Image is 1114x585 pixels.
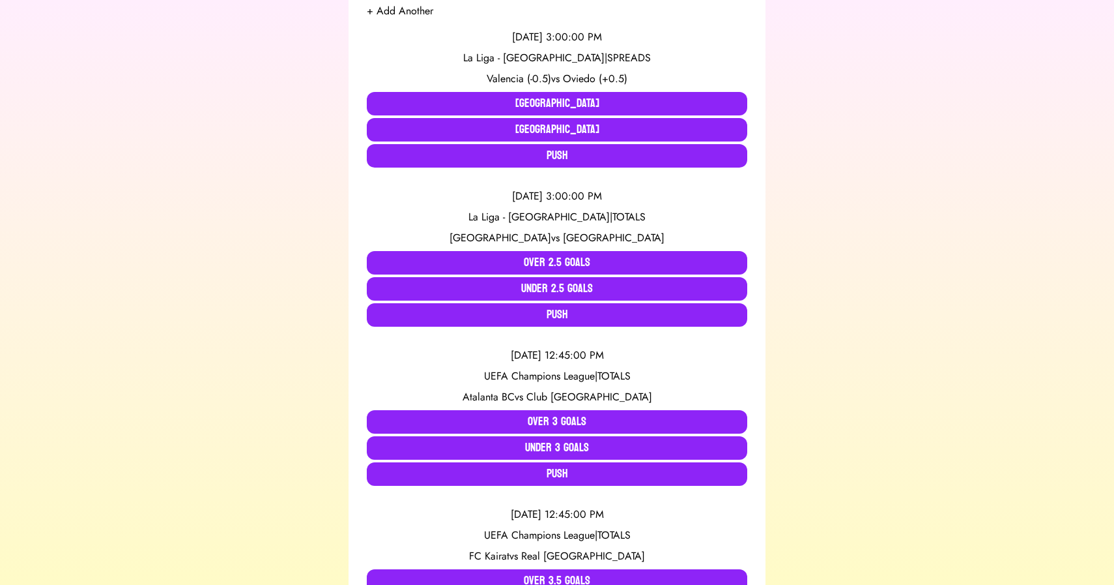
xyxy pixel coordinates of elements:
[367,389,747,405] div: vs
[367,410,747,434] button: Over 3 Goals
[367,144,747,168] button: Push
[469,548,509,563] span: FC Kairat
[563,230,664,245] span: [GEOGRAPHIC_DATA]
[367,436,747,460] button: Under 3 Goals
[367,50,747,66] div: La Liga - [GEOGRAPHIC_DATA] | SPREADS
[367,188,747,204] div: [DATE] 3:00:00 PM
[367,368,747,384] div: UEFA Champions League | TOTALS
[367,277,747,301] button: Under 2.5 Goals
[367,528,747,543] div: UEFA Champions League | TOTALS
[526,389,652,404] span: Club [GEOGRAPHIC_DATA]
[463,389,515,404] span: Atalanta BC
[450,230,551,245] span: [GEOGRAPHIC_DATA]
[487,71,551,86] span: Valencia (-0.5)
[367,348,747,363] div: [DATE] 12:45:00 PM
[521,548,645,563] span: Real [GEOGRAPHIC_DATA]
[367,209,747,225] div: La Liga - [GEOGRAPHIC_DATA] | TOTALS
[367,548,747,564] div: vs
[367,251,747,275] button: Over 2.5 Goals
[367,118,747,142] button: [GEOGRAPHIC_DATA]
[367,71,747,87] div: vs
[563,71,627,86] span: Oviedo (+0.5)
[367,230,747,246] div: vs
[367,3,433,19] button: + Add Another
[367,92,747,115] button: [GEOGRAPHIC_DATA]
[367,29,747,45] div: [DATE] 3:00:00 PM
[367,462,747,486] button: Push
[367,303,747,327] button: Push
[367,507,747,522] div: [DATE] 12:45:00 PM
